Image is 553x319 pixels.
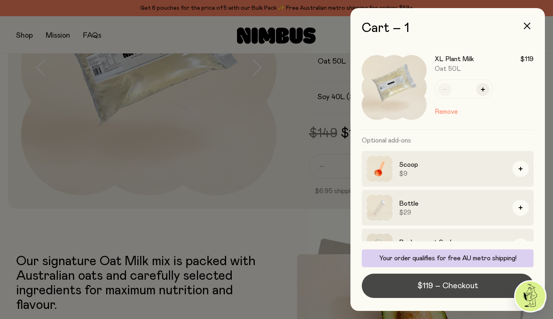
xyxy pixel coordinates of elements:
[399,160,506,170] h3: Scoop
[435,55,474,63] h3: XL Plant Milk
[399,170,506,178] span: $9
[399,238,506,247] h3: Replacement Seal
[362,274,534,298] button: $119 – Checkout
[362,130,534,151] h3: Optional add-ons
[515,281,545,311] img: agent
[362,21,534,36] h2: Cart – 1
[399,208,506,217] span: $29
[435,66,461,72] span: Oat 50L
[367,254,529,262] p: Your order qualifies for free AU metro shipping!
[435,107,458,117] button: Remove
[520,55,534,63] span: $119
[417,280,478,291] span: $119 – Checkout
[399,199,506,208] h3: Bottle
